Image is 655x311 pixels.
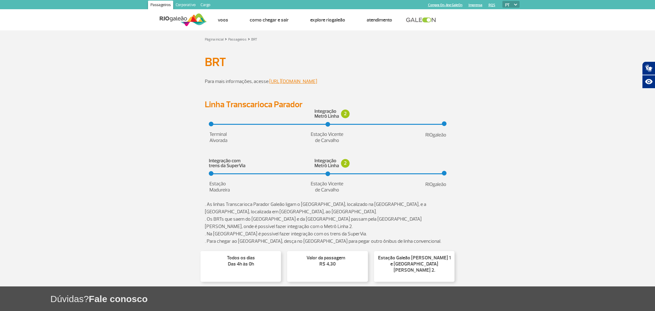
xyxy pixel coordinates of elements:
h1: Dúvidas? [50,293,655,305]
a: [URL][DOMAIN_NAME] [269,78,317,85]
a: Como chegar e sair [250,17,289,23]
a: Corporativo [173,1,198,10]
h3: Linha Transcarioca Parador [205,100,450,109]
button: Abrir recursos assistivos. [642,75,655,89]
a: Passageiros [228,37,247,42]
h1: BRT [205,57,450,67]
a: Voos [218,17,228,23]
strong: Valor da passagem [306,255,345,261]
a: Explore RIOgaleão [310,17,345,23]
p: R$ 4,30 [291,255,364,267]
p: Para mais informações, acesse: [205,70,450,85]
a: BRT [251,37,257,42]
span: Fale conosco [89,294,148,304]
a: Atendimento [367,17,392,23]
div: Plugin de acessibilidade da Hand Talk. [642,61,655,89]
a: Imprensa [469,3,482,7]
a: Passageiros [148,1,173,10]
p: Estação Galeão [PERSON_NAME] 1 e [GEOGRAPHIC_DATA] [PERSON_NAME] 2. [378,255,451,273]
a: RQS [489,3,495,7]
a: Cargo [198,1,213,10]
strong: Todos os dias [227,255,255,261]
a: > [225,35,227,42]
p: Das 4h às 0h [204,255,278,267]
a: > [248,35,250,42]
a: Página inicial [205,37,224,42]
a: Compra On-line GaleOn [428,3,462,7]
button: Abrir tradutor de língua de sinais. [642,61,655,75]
p: . As linhas Transcarioca Parador Galeão ligam o [GEOGRAPHIC_DATA], localizado na [GEOGRAPHIC_DATA... [205,201,450,245]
